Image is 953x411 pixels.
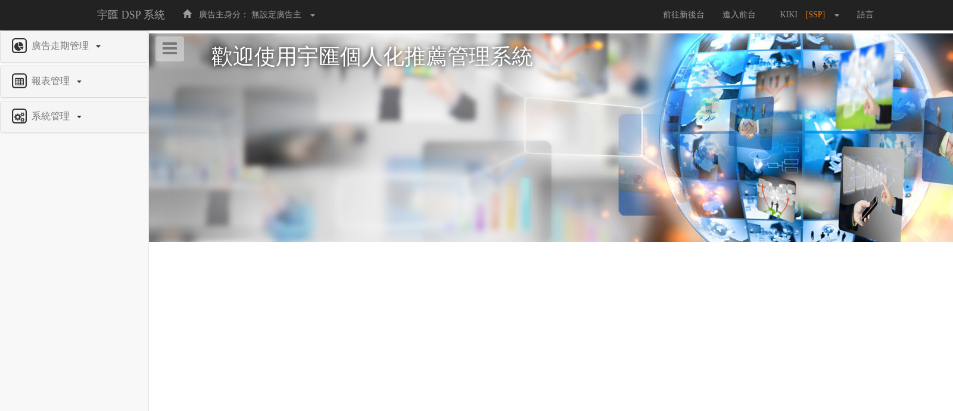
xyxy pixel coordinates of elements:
span: 廣告走期管理 [29,41,95,51]
span: [SSP] [805,10,831,19]
h1: 歡迎使用宇匯個人化推薦管理系統 [211,45,890,69]
span: 系統管理 [29,111,76,121]
a: 廣告走期管理 [10,37,139,56]
a: 系統管理 [10,107,139,126]
span: 報表管理 [29,76,76,86]
span: 無設定廣告主 [251,10,301,19]
a: 報表管理 [10,72,139,91]
span: 廣告主身分： [199,10,249,19]
span: KIKI [774,10,803,19]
